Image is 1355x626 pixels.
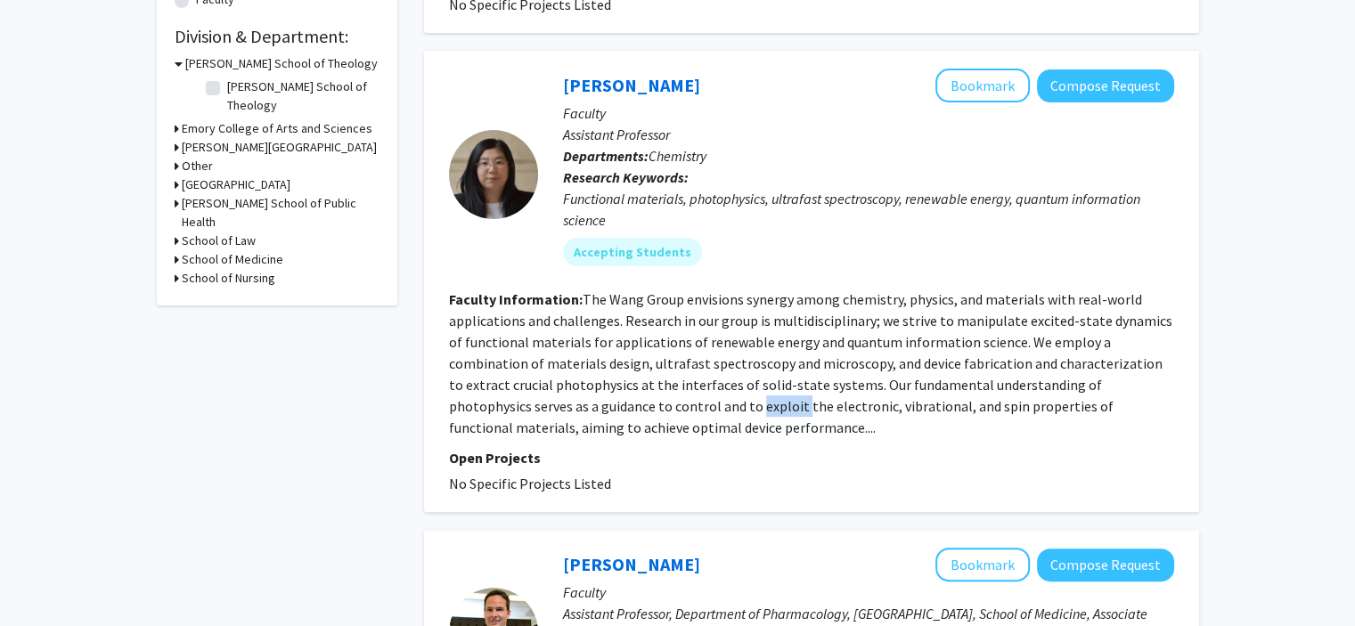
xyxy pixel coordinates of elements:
[13,546,76,613] iframe: Chat
[563,581,1174,603] p: Faculty
[449,290,583,308] b: Faculty Information:
[563,102,1174,124] p: Faculty
[182,175,290,194] h3: [GEOGRAPHIC_DATA]
[182,138,377,157] h3: [PERSON_NAME][GEOGRAPHIC_DATA]
[563,124,1174,145] p: Assistant Professor
[227,77,375,115] label: [PERSON_NAME] School of Theology
[175,26,380,47] h2: Division & Department:
[185,54,378,73] h3: [PERSON_NAME] School of Theology
[935,69,1030,102] button: Add Lili Wang to Bookmarks
[935,548,1030,581] button: Add Thomas Kukar to Bookmarks
[182,269,275,288] h3: School of Nursing
[449,475,611,492] span: No Specific Projects Listed
[1037,69,1174,102] button: Compose Request to Lili Wang
[563,238,702,266] mat-chip: Accepting Students
[1037,549,1174,581] button: Compose Request to Thomas Kukar
[563,188,1174,231] div: Functional materials, photophysics, ultrafast spectroscopy, renewable energy, quantum information...
[563,553,700,575] a: [PERSON_NAME]
[649,147,706,165] span: Chemistry
[563,147,649,165] b: Departments:
[182,157,213,175] h3: Other
[449,290,1172,436] fg-read-more: The Wang Group envisions synergy among chemistry, physics, and materials with real-world applicat...
[182,250,283,269] h3: School of Medicine
[182,194,380,232] h3: [PERSON_NAME] School of Public Health
[182,119,372,138] h3: Emory College of Arts and Sciences
[563,74,700,96] a: [PERSON_NAME]
[449,447,1174,468] p: Open Projects
[563,168,689,186] b: Research Keywords:
[182,232,256,250] h3: School of Law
